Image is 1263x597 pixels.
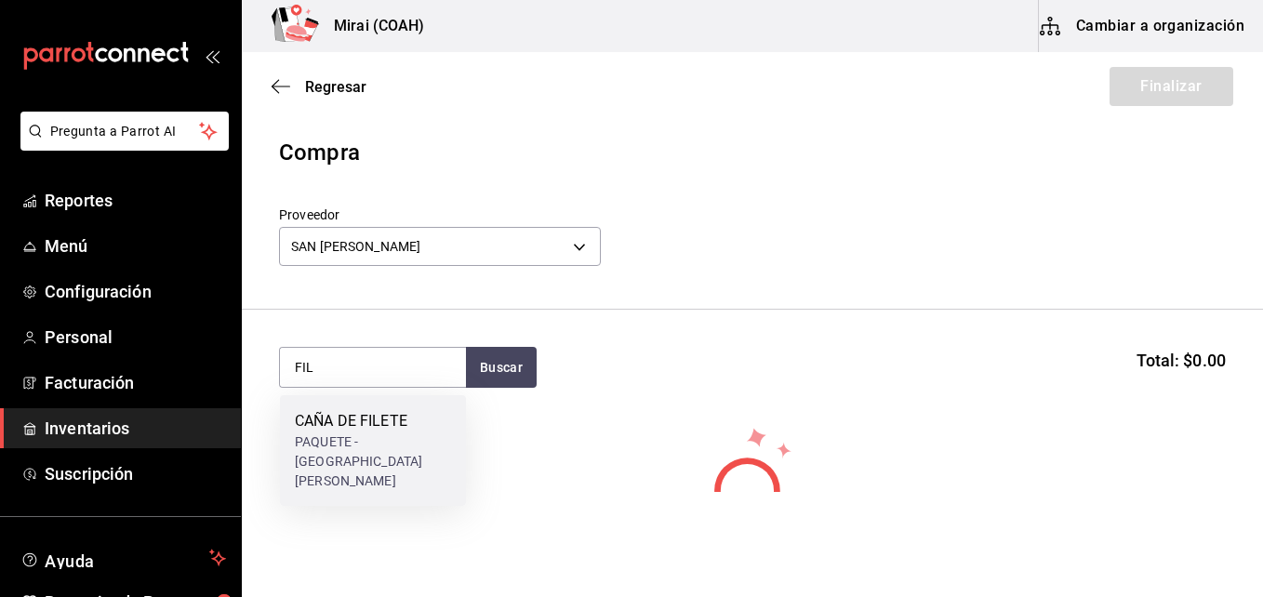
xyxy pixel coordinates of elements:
span: Ayuda [45,547,202,569]
button: Pregunta a Parrot AI [20,112,229,151]
span: Menú [45,233,226,259]
div: PAQUETE - [GEOGRAPHIC_DATA][PERSON_NAME] [295,432,451,491]
div: SAN [PERSON_NAME] [279,227,601,266]
button: Regresar [272,78,366,96]
span: Total: $0.00 [1137,348,1226,373]
span: Facturación [45,370,226,395]
input: Buscar insumo [280,348,466,387]
a: Pregunta a Parrot AI [13,135,229,154]
div: Compra [279,136,1226,169]
button: Buscar [466,347,537,388]
span: Inventarios [45,416,226,441]
div: CAÑA DE FILETE [295,410,451,432]
span: Reportes [45,188,226,213]
button: open_drawer_menu [205,48,219,63]
span: Personal [45,325,226,350]
span: Suscripción [45,461,226,486]
span: Configuración [45,279,226,304]
span: Pregunta a Parrot AI [50,122,200,141]
span: Regresar [305,78,366,96]
h3: Mirai (COAH) [319,15,425,37]
label: Proveedor [279,208,601,221]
